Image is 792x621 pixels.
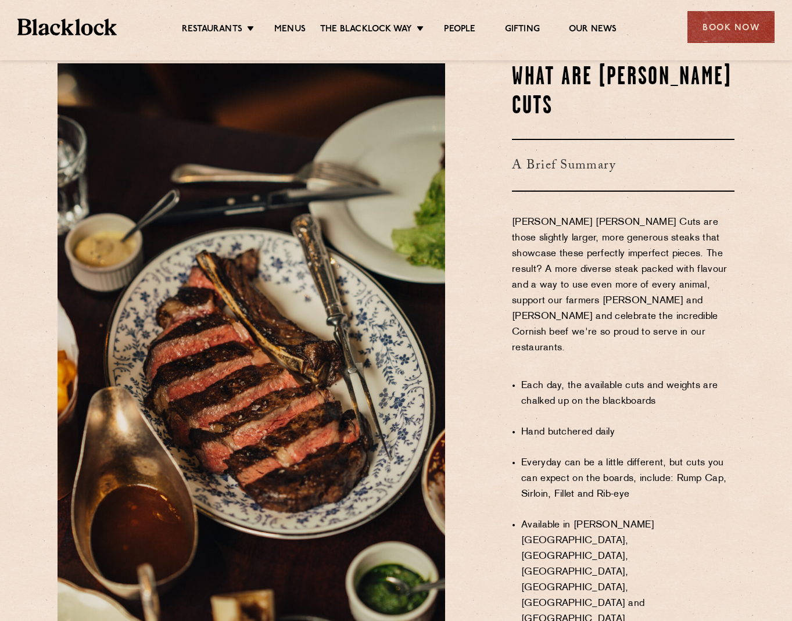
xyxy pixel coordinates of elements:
[512,139,734,192] h3: A Brief Summary
[521,455,734,502] li: Everyday can be a little different, but cuts you can expect on the boards, include: Rump Cap, Sir...
[320,24,412,37] a: The Blacklock Way
[569,24,617,37] a: Our News
[521,425,734,440] li: Hand butchered daily
[274,24,306,37] a: Menus
[17,19,117,35] img: BL_Textured_Logo-footer-cropped.svg
[687,11,775,43] div: Book Now
[521,378,734,410] li: Each day, the available cuts and weights are chalked up on the blackboards
[444,24,475,37] a: People
[512,63,734,121] h2: What Are [PERSON_NAME] Cuts
[512,215,734,372] p: [PERSON_NAME] [PERSON_NAME] Cuts are those slightly larger, more generous steaks that showcase th...
[505,24,540,37] a: Gifting
[182,24,242,37] a: Restaurants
